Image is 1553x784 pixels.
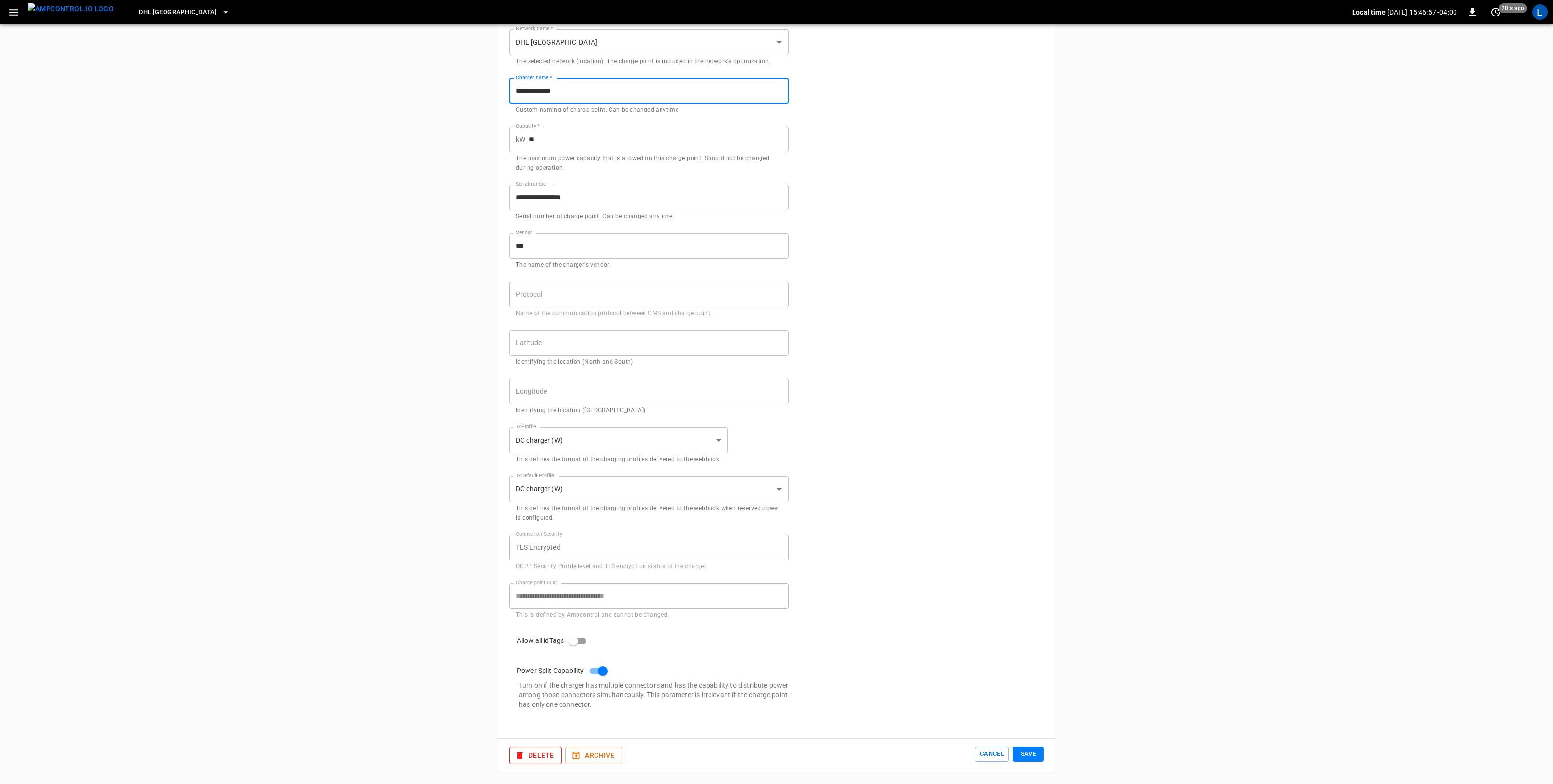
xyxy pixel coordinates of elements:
button: Cancel [975,747,1009,762]
label: Charge point uuid [516,579,557,587]
button: set refresh interval [1488,4,1503,20]
label: TxDefault Profile [516,472,554,480]
button: Archive [565,747,622,765]
span: DHL [GEOGRAPHIC_DATA] [139,7,217,18]
span: 20 s ago [1499,3,1527,13]
p: kW [516,134,525,144]
button: Save [1013,747,1044,762]
button: DHL [GEOGRAPHIC_DATA] [135,3,233,22]
p: Name of the communication protocol between CMS and charge point. [516,309,782,319]
p: This defines the format of the charging profiles delivered to the webhook when reserved power is ... [516,504,782,523]
p: Serial number of charge point. Can be changed anytime. [516,212,782,222]
p: The name of the charger's vendor. [516,260,782,270]
p: Custom naming of charge point. Can be changed anytime. [516,105,782,115]
label: Serial number [516,180,547,188]
p: OCPP Security Profile level and TLS encryption status of the charger. [516,562,782,572]
div: DC charger (W) [509,427,728,453]
img: ampcontrol.io logo [28,3,114,15]
p: Local time [1352,7,1386,17]
label: Connection Security [516,530,562,538]
div: DC charger (W) [509,476,789,502]
p: Identifying the location ([GEOGRAPHIC_DATA]) [516,406,782,416]
p: Allow all idTags [517,636,564,646]
label: Vendor [516,229,532,237]
p: [DATE] 15:46:57 -04:00 [1388,7,1457,17]
p: Power Split Capability [517,666,584,676]
p: The selected network (location). The charge point is included in the network's optimization. [516,57,782,66]
p: Turn on if the charger has multiple connectors and has the capability to distribute power among t... [519,680,789,709]
div: profile-icon [1532,4,1548,20]
p: The maximum power capacity that is allowed on this charge point. Should not be changed during ope... [516,154,782,173]
label: Capacity [516,122,540,130]
p: Identifying the location (North and South) [516,357,782,367]
div: DHL [GEOGRAPHIC_DATA] [509,29,789,55]
p: This defines the format of the charging profiles delivered to the webhook. [516,455,721,464]
p: This is defined by Ampcontrol and cannot be changed. [516,610,782,620]
label: TxProfile [516,423,536,431]
button: Delete [509,747,562,765]
label: Network name [516,25,553,32]
label: Charger name [516,74,552,81]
